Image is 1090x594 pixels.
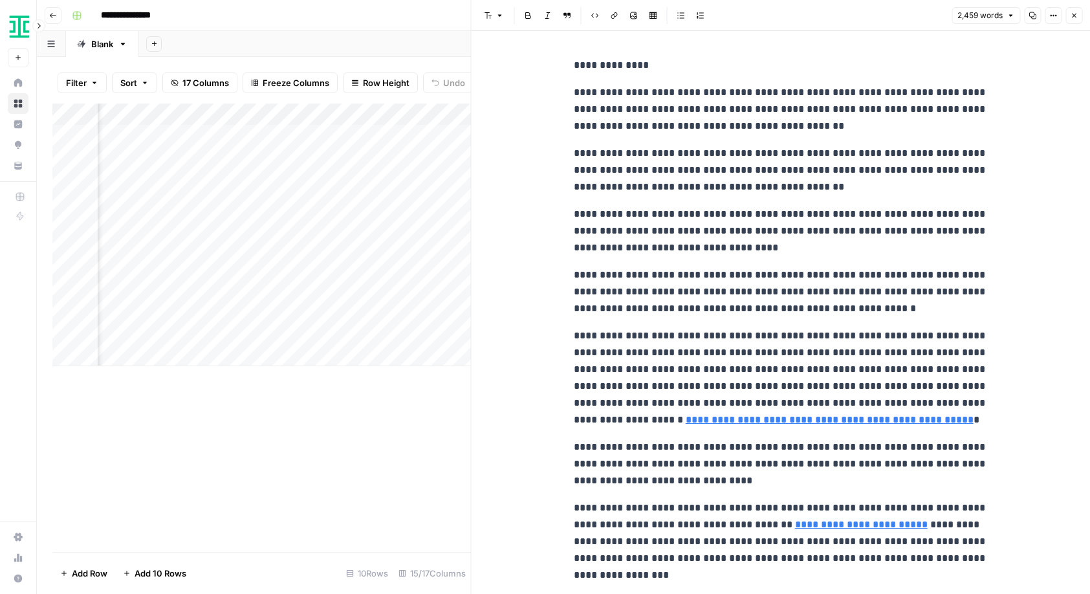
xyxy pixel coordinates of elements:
[8,547,28,568] a: Usage
[341,563,393,584] div: 10 Rows
[443,76,465,89] span: Undo
[66,31,138,57] a: Blank
[243,72,338,93] button: Freeze Columns
[8,527,28,547] a: Settings
[120,76,137,89] span: Sort
[182,76,229,89] span: 17 Columns
[8,114,28,135] a: Insights
[363,76,409,89] span: Row Height
[58,72,107,93] button: Filter
[162,72,237,93] button: 17 Columns
[8,10,28,43] button: Workspace: Ironclad
[8,135,28,155] a: Opportunities
[91,38,113,50] div: Blank
[66,76,87,89] span: Filter
[115,563,194,584] button: Add 10 Rows
[72,567,107,580] span: Add Row
[263,76,329,89] span: Freeze Columns
[423,72,474,93] button: Undo
[343,72,418,93] button: Row Height
[952,7,1020,24] button: 2,459 words
[393,563,471,584] div: 15/17 Columns
[957,10,1003,21] span: 2,459 words
[8,93,28,114] a: Browse
[8,15,31,38] img: Ironclad Logo
[8,72,28,93] a: Home
[52,563,115,584] button: Add Row
[135,567,186,580] span: Add 10 Rows
[8,155,28,176] a: Your Data
[8,568,28,589] button: Help + Support
[112,72,157,93] button: Sort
